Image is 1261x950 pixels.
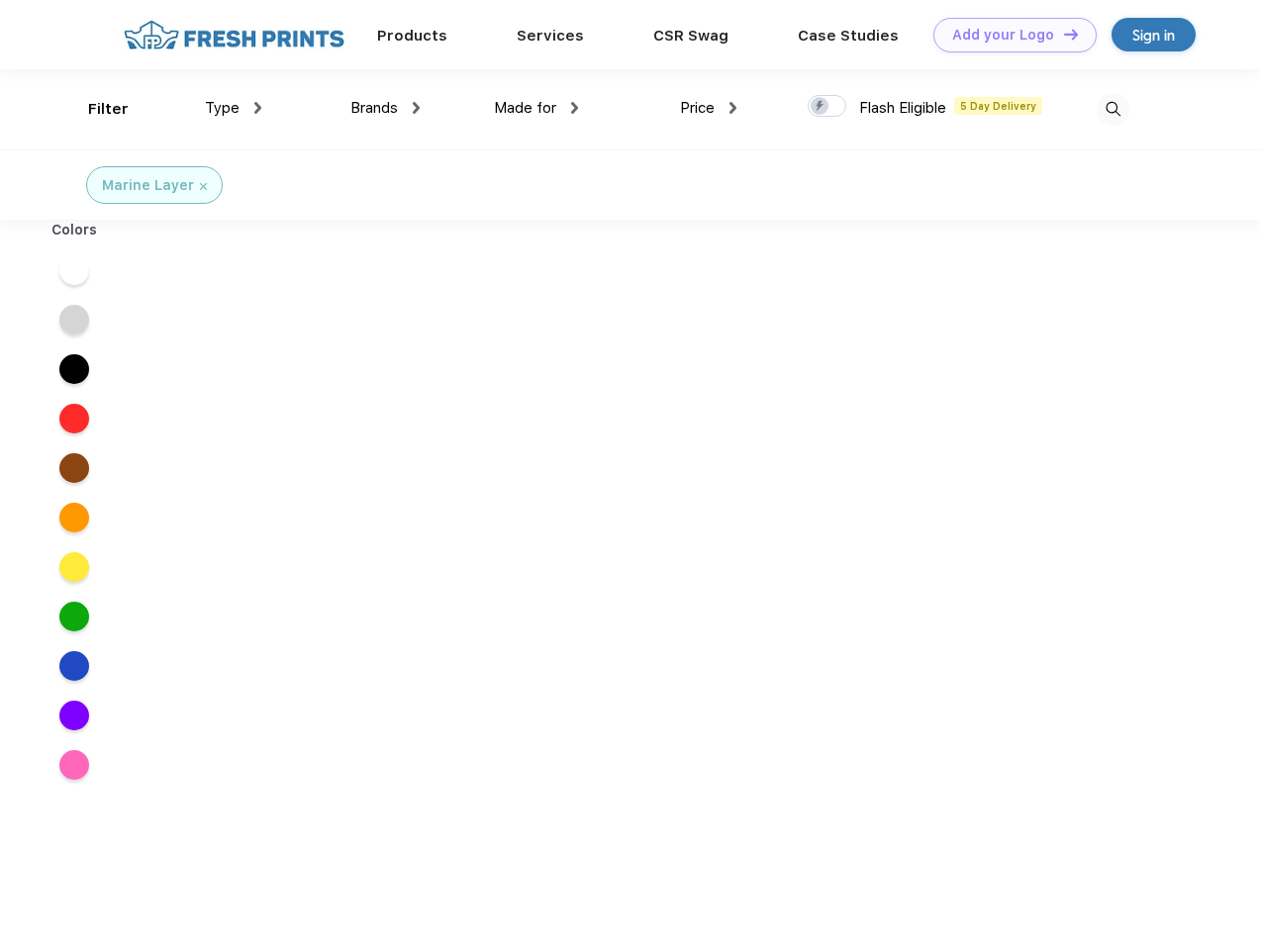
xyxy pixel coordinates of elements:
[413,102,420,114] img: dropdown.png
[1132,24,1175,47] div: Sign in
[859,99,946,117] span: Flash Eligible
[680,99,715,117] span: Price
[205,99,240,117] span: Type
[1097,93,1129,126] img: desktop_search.svg
[254,102,261,114] img: dropdown.png
[494,99,556,117] span: Made for
[1112,18,1196,51] a: Sign in
[954,97,1042,115] span: 5 Day Delivery
[350,99,398,117] span: Brands
[102,175,194,196] div: Marine Layer
[517,27,584,45] a: Services
[37,220,113,240] div: Colors
[653,27,728,45] a: CSR Swag
[729,102,736,114] img: dropdown.png
[952,27,1054,44] div: Add your Logo
[377,27,447,45] a: Products
[1064,29,1078,40] img: DT
[571,102,578,114] img: dropdown.png
[200,183,207,190] img: filter_cancel.svg
[88,98,129,121] div: Filter
[118,18,350,52] img: fo%20logo%202.webp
